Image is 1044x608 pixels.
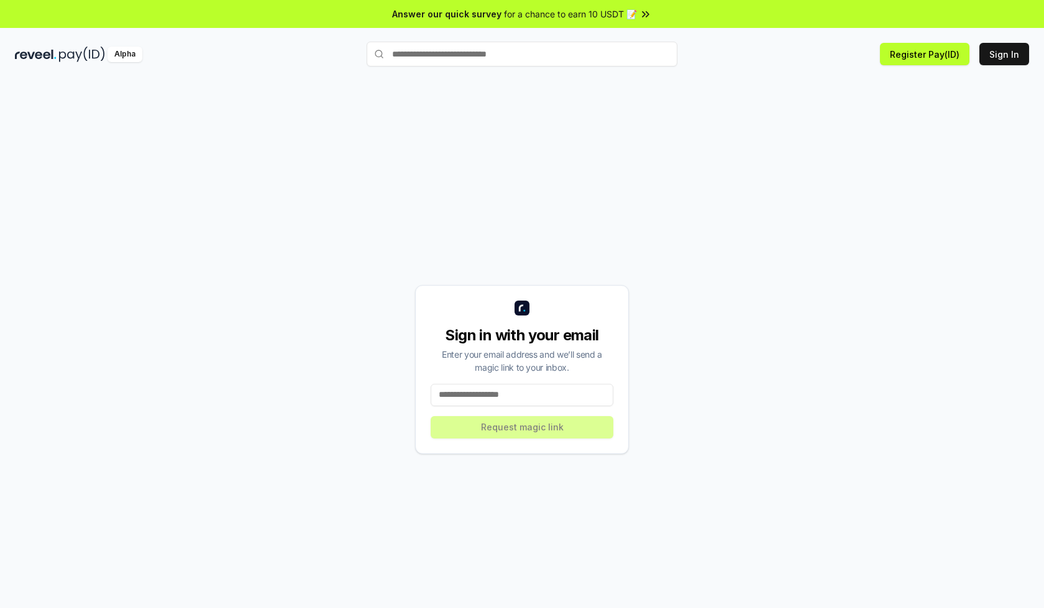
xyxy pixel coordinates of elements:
div: Enter your email address and we’ll send a magic link to your inbox. [431,348,613,374]
span: for a chance to earn 10 USDT 📝 [504,7,637,20]
img: reveel_dark [15,47,57,62]
div: Alpha [108,47,142,62]
span: Answer our quick survey [392,7,501,20]
div: Sign in with your email [431,325,613,345]
button: Sign In [979,43,1029,65]
img: logo_small [515,301,529,315]
img: pay_id [59,47,105,62]
button: Register Pay(ID) [880,43,969,65]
